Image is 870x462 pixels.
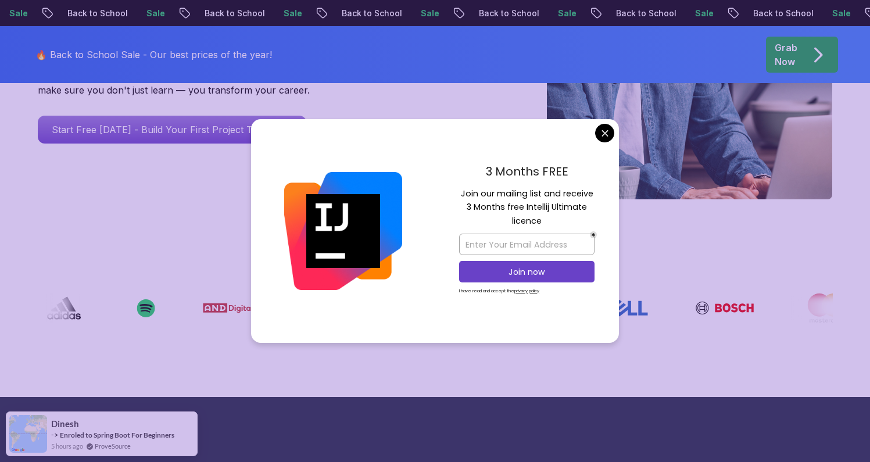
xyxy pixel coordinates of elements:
p: Back to School [321,8,400,19]
p: Back to School [733,8,812,19]
span: Dinesh [51,419,79,429]
p: Sale [538,8,575,19]
a: Enroled to Spring Boot For Beginners [60,431,174,439]
p: Sale [126,8,163,19]
p: Back to School [47,8,126,19]
p: Sale [400,8,438,19]
p: Back to School [459,8,538,19]
a: ProveSource [95,441,131,451]
p: Our Students Work in Top Companies [38,268,833,282]
p: Back to School [596,8,675,19]
p: Back to School [184,8,263,19]
p: 🔥 Back to School Sale - Our best prices of the year! [35,48,272,62]
p: Sale [263,8,300,19]
span: 5 hours ago [51,441,83,451]
p: Sale [675,8,712,19]
span: -> [51,430,59,439]
img: provesource social proof notification image [9,415,47,453]
p: Grab Now [775,41,797,69]
p: Sale [812,8,849,19]
a: Start Free [DATE] - Build Your First Project This Week [38,116,306,144]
